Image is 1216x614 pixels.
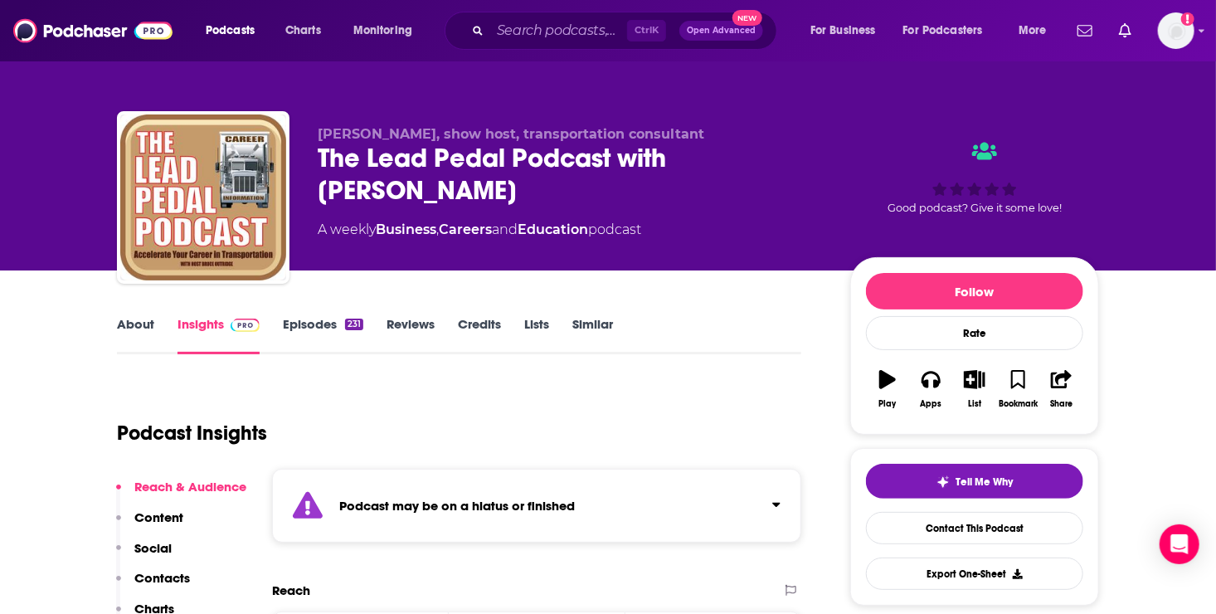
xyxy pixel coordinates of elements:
[339,498,575,514] strong: Podcast may be on a hiatus or finished
[117,421,267,446] h1: Podcast Insights
[116,540,172,571] button: Social
[866,316,1083,350] div: Rate
[866,558,1083,590] button: Export One-Sheet
[866,273,1083,309] button: Follow
[490,17,627,44] input: Search podcasts, credits, & more...
[116,570,190,601] button: Contacts
[996,359,1039,419] button: Bookmark
[1050,399,1073,409] div: Share
[318,126,704,142] span: [PERSON_NAME], show host, transportation consultant
[893,17,1007,44] button: open menu
[968,399,981,409] div: List
[732,10,762,26] span: New
[134,479,246,495] p: Reach & Audience
[1071,17,1099,45] a: Show notifications dropdown
[376,222,436,237] a: Business
[956,475,1014,489] span: Tell Me Why
[687,27,756,35] span: Open Advanced
[850,126,1099,229] div: Good podcast? Give it some love!
[524,316,549,354] a: Lists
[879,399,897,409] div: Play
[272,582,310,598] h2: Reach
[439,222,492,237] a: Careers
[134,570,190,586] p: Contacts
[1158,12,1194,49] img: User Profile
[460,12,793,50] div: Search podcasts, credits, & more...
[436,222,439,237] span: ,
[999,399,1038,409] div: Bookmark
[909,359,952,419] button: Apps
[13,15,173,46] img: Podchaser - Follow, Share and Rate Podcasts
[1112,17,1138,45] a: Show notifications dropdown
[866,464,1083,499] button: tell me why sparkleTell Me Why
[134,540,172,556] p: Social
[318,220,641,240] div: A weekly podcast
[120,115,286,280] img: The Lead Pedal Podcast with Bruce Outridge
[518,222,588,237] a: Education
[953,359,996,419] button: List
[572,316,613,354] a: Similar
[888,202,1062,214] span: Good podcast? Give it some love!
[353,19,412,42] span: Monitoring
[492,222,518,237] span: and
[1007,17,1068,44] button: open menu
[866,359,909,419] button: Play
[810,19,876,42] span: For Business
[387,316,435,354] a: Reviews
[458,316,501,354] a: Credits
[178,316,260,354] a: InsightsPodchaser Pro
[866,512,1083,544] a: Contact This Podcast
[116,509,183,540] button: Content
[921,399,942,409] div: Apps
[194,17,276,44] button: open menu
[1158,12,1194,49] button: Show profile menu
[1160,524,1199,564] div: Open Intercom Messenger
[903,19,983,42] span: For Podcasters
[285,19,321,42] span: Charts
[627,20,666,41] span: Ctrl K
[134,509,183,525] p: Content
[1158,12,1194,49] span: Logged in as roneledotsonRAD
[1040,359,1083,419] button: Share
[1181,12,1194,26] svg: Add a profile image
[342,17,434,44] button: open menu
[275,17,331,44] a: Charts
[272,469,801,543] section: Click to expand status details
[679,21,763,41] button: Open AdvancedNew
[799,17,897,44] button: open menu
[1019,19,1047,42] span: More
[206,19,255,42] span: Podcasts
[116,479,246,509] button: Reach & Audience
[117,316,154,354] a: About
[231,319,260,332] img: Podchaser Pro
[283,316,363,354] a: Episodes231
[936,475,950,489] img: tell me why sparkle
[345,319,363,330] div: 231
